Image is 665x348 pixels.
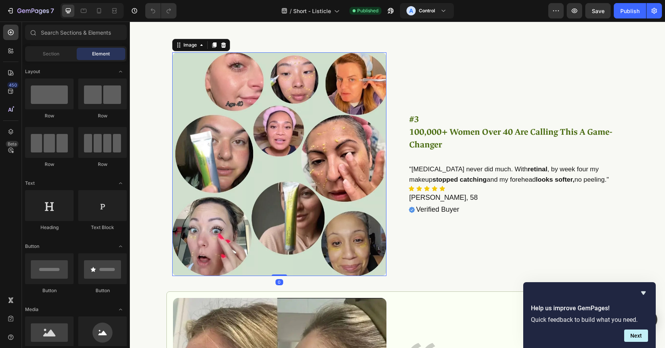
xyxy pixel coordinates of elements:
p: A [409,7,413,15]
span: Toggle open [114,65,127,78]
input: Search Sections & Elements [25,25,127,40]
span: Short - Listicle [293,7,331,15]
p: Quick feedback to build what you need. [531,316,648,323]
p: Verified Buyer [286,183,329,193]
div: Undo/Redo [145,3,176,18]
span: Button [25,243,39,250]
h3: Control [419,7,435,15]
div: Button [78,287,127,294]
p: 7 [50,6,54,15]
div: Text Block [78,224,127,231]
span: Save [592,8,605,14]
div: Row [78,161,127,168]
strong: 100,000+ Women Over 40 Are Calling This A Game-Changer [279,105,482,129]
span: "[MEDICAL_DATA] never did much. With , by week four my makeup and my forehead no peeling." [279,144,479,162]
strong: stopped catching [302,154,357,162]
span: Section [43,50,59,57]
div: 450 [7,82,18,88]
h2: Help us improve GemPages! [531,304,648,313]
strong: looks softer, [406,154,445,162]
span: Published [357,7,378,14]
button: AControl [400,3,454,18]
div: Heading [25,224,74,231]
button: Hide survey [639,288,648,298]
span: Layout [25,68,40,75]
div: Button [25,287,74,294]
img: gempages_572716836894802816-1e32fa9d-8add-4549-8522-a9a719c53af4.svg [279,321,306,341]
span: / [290,7,292,15]
div: Row [25,112,74,119]
button: 7 [3,3,57,18]
strong: retinal [398,144,418,151]
div: Row [25,161,74,168]
button: Publish [614,3,646,18]
span: Text [25,180,35,187]
span: Toggle open [114,240,127,253]
button: Next question [624,330,648,342]
strong: #3 [279,92,289,103]
div: 0 [146,258,153,264]
iframe: Design area [130,22,665,348]
div: Help us improve GemPages! [531,288,648,342]
span: Media [25,306,39,313]
div: Publish [620,7,640,15]
span: Element [92,50,110,57]
p: [PERSON_NAME], 58 [279,171,492,181]
div: Row [78,112,127,119]
button: Save [585,3,611,18]
span: Toggle open [114,303,127,316]
span: Toggle open [114,177,127,189]
div: Beta [6,141,18,147]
